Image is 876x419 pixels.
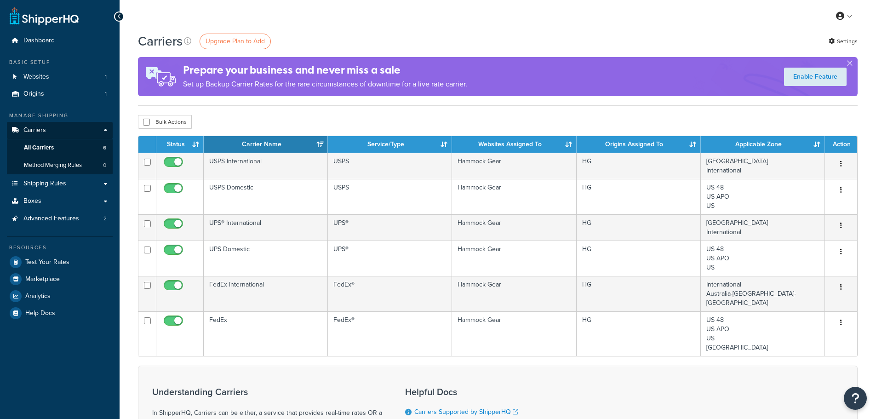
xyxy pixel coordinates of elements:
[138,115,192,129] button: Bulk Actions
[701,153,825,179] td: [GEOGRAPHIC_DATA] International
[452,241,576,276] td: Hammock Gear
[328,311,452,356] td: FedEx®
[701,136,825,153] th: Applicable Zone: activate to sort column ascending
[23,215,79,223] span: Advanced Features
[7,210,113,227] li: Advanced Features
[701,276,825,311] td: International Australia-[GEOGRAPHIC_DATA]-[GEOGRAPHIC_DATA]
[577,214,701,241] td: HG
[452,276,576,311] td: Hammock Gear
[825,136,857,153] th: Action
[7,69,113,86] li: Websites
[200,34,271,49] a: Upgrade Plan to Add
[7,244,113,252] div: Resources
[10,7,79,25] a: ShipperHQ Home
[577,179,701,214] td: HG
[328,214,452,241] td: UPS®
[452,136,576,153] th: Websites Assigned To: activate to sort column ascending
[7,175,113,192] a: Shipping Rules
[577,153,701,179] td: HG
[328,136,452,153] th: Service/Type: activate to sort column ascending
[23,37,55,45] span: Dashboard
[328,179,452,214] td: USPS
[183,78,467,91] p: Set up Backup Carrier Rates for the rare circumstances of downtime for a live rate carrier.
[25,310,55,317] span: Help Docs
[105,73,107,81] span: 1
[784,68,847,86] a: Enable Feature
[7,210,113,227] a: Advanced Features 2
[25,293,51,300] span: Analytics
[24,144,54,152] span: All Carriers
[204,214,328,241] td: UPS® International
[7,305,113,321] a: Help Docs
[7,122,113,139] a: Carriers
[204,153,328,179] td: USPS International
[844,387,867,410] button: Open Resource Center
[7,157,113,174] li: Method Merging Rules
[25,276,60,283] span: Marketplace
[7,69,113,86] a: Websites 1
[103,161,106,169] span: 0
[452,311,576,356] td: Hammock Gear
[577,136,701,153] th: Origins Assigned To: activate to sort column ascending
[7,58,113,66] div: Basic Setup
[23,180,66,188] span: Shipping Rules
[7,32,113,49] a: Dashboard
[452,214,576,241] td: Hammock Gear
[577,241,701,276] td: HG
[328,276,452,311] td: FedEx®
[105,90,107,98] span: 1
[103,215,107,223] span: 2
[7,139,113,156] li: All Carriers
[7,86,113,103] a: Origins 1
[103,144,106,152] span: 6
[405,387,525,397] h3: Helpful Docs
[23,73,49,81] span: Websites
[7,193,113,210] a: Boxes
[23,197,41,205] span: Boxes
[7,86,113,103] li: Origins
[7,157,113,174] a: Method Merging Rules 0
[204,179,328,214] td: USPS Domestic
[156,136,204,153] th: Status: activate to sort column ascending
[204,311,328,356] td: FedEx
[23,90,44,98] span: Origins
[701,214,825,241] td: [GEOGRAPHIC_DATA] International
[701,179,825,214] td: US 48 US APO US
[7,122,113,174] li: Carriers
[328,241,452,276] td: UPS®
[7,112,113,120] div: Manage Shipping
[452,153,576,179] td: Hammock Gear
[183,63,467,78] h4: Prepare your business and never miss a sale
[138,57,183,96] img: ad-rules-rateshop-fe6ec290ccb7230408bd80ed9643f0289d75e0ffd9eb532fc0e269fcd187b520.png
[25,258,69,266] span: Test Your Rates
[414,407,518,417] a: Carriers Supported by ShipperHQ
[577,276,701,311] td: HG
[701,241,825,276] td: US 48 US APO US
[7,254,113,270] a: Test Your Rates
[204,241,328,276] td: UPS Domestic
[204,136,328,153] th: Carrier Name: activate to sort column ascending
[23,126,46,134] span: Carriers
[829,35,858,48] a: Settings
[452,179,576,214] td: Hammock Gear
[701,311,825,356] td: US 48 US APO US [GEOGRAPHIC_DATA]
[152,387,382,397] h3: Understanding Carriers
[24,161,82,169] span: Method Merging Rules
[577,311,701,356] td: HG
[138,32,183,50] h1: Carriers
[7,271,113,287] a: Marketplace
[7,139,113,156] a: All Carriers 6
[204,276,328,311] td: FedEx International
[7,288,113,304] a: Analytics
[206,36,265,46] span: Upgrade Plan to Add
[328,153,452,179] td: USPS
